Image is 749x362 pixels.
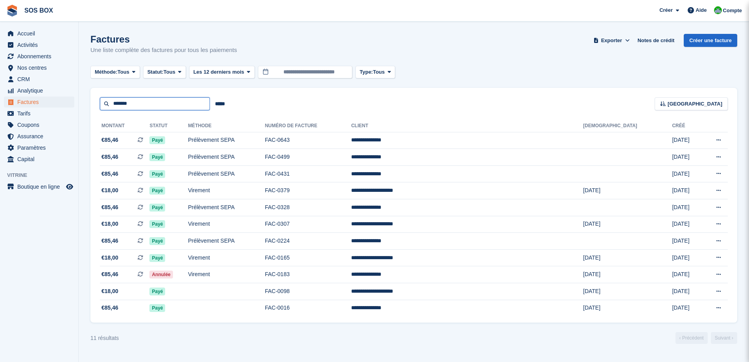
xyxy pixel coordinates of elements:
a: Précédent [675,332,708,344]
button: Exporter [592,34,631,47]
td: FAC-0165 [265,249,351,266]
span: Type: [360,68,373,76]
span: €85,46 [101,170,118,178]
span: Payé [149,204,165,212]
span: Tarifs [17,108,64,119]
th: Créé [672,120,701,132]
span: Tous [373,68,385,76]
span: Créer [659,6,673,14]
td: [DATE] [672,182,701,199]
a: menu [4,62,74,73]
td: FAC-0307 [265,216,351,233]
td: [DATE] [583,266,672,283]
td: FAC-0328 [265,199,351,216]
div: 11 résultats [90,334,119,342]
span: €85,46 [101,270,118,278]
td: FAC-0098 [265,283,351,300]
a: menu [4,131,74,142]
span: Paramètres [17,142,64,153]
td: [DATE] [672,149,701,166]
td: [DATE] [672,165,701,182]
td: FAC-0379 [265,182,351,199]
a: menu [4,142,74,153]
button: Type: Tous [355,66,396,79]
a: menu [4,181,74,192]
span: Vitrine [7,171,78,179]
span: €18,00 [101,220,118,228]
td: FAC-0016 [265,300,351,316]
h1: Factures [90,34,237,45]
span: Payé [149,220,165,228]
span: [GEOGRAPHIC_DATA] [668,100,722,108]
a: menu [4,74,74,85]
td: [DATE] [672,283,701,300]
span: Payé [149,187,165,195]
span: Payé [149,136,165,144]
span: Abonnements [17,51,64,62]
td: [DATE] [672,199,701,216]
span: €85,46 [101,136,118,144]
a: menu [4,39,74,50]
span: Capital [17,154,64,165]
td: [DATE] [583,300,672,316]
a: Suivant [711,332,737,344]
th: Numéro de facture [265,120,351,132]
th: Statut [149,120,188,132]
span: Analytique [17,85,64,96]
td: FAC-0499 [265,149,351,166]
span: Payé [149,237,165,245]
td: [DATE] [583,182,672,199]
span: Tous [118,68,129,76]
button: Méthode: Tous [90,66,140,79]
span: Accueil [17,28,64,39]
img: stora-icon-8386f47178a22dfd0bd8f6a31ec36ba5ce8667c1dd55bd0f319d3a0aa187defe.svg [6,5,18,17]
td: FAC-0643 [265,132,351,149]
th: [DEMOGRAPHIC_DATA] [583,120,672,132]
td: Virement [188,249,265,266]
a: menu [4,154,74,165]
td: [DATE] [672,233,701,250]
td: Prélèvement SEPA [188,233,265,250]
span: €85,46 [101,304,118,312]
span: €18,00 [101,254,118,262]
td: [DATE] [583,283,672,300]
span: Activités [17,39,64,50]
th: Méthode [188,120,265,132]
nav: Page [674,332,739,344]
a: Notes de crédit [634,34,677,47]
td: FAC-0183 [265,266,351,283]
td: Prélèvement SEPA [188,149,265,166]
span: Payé [149,153,165,161]
td: Virement [188,216,265,233]
td: [DATE] [672,249,701,266]
td: FAC-0224 [265,233,351,250]
span: €85,46 [101,153,118,161]
td: [DATE] [672,132,701,149]
span: €18,00 [101,287,118,295]
a: menu [4,51,74,62]
span: Payé [149,170,165,178]
p: Une liste complète des factures pour tous les paiements [90,46,237,55]
span: Payé [149,254,165,262]
th: Client [351,120,583,132]
span: Tous [164,68,175,76]
img: Fabrice [714,6,722,14]
a: menu [4,119,74,130]
a: menu [4,97,74,108]
span: Exporter [601,37,622,45]
span: Les 12 derniers mois [193,68,244,76]
a: menu [4,28,74,39]
span: Compte [723,7,742,15]
td: Virement [188,266,265,283]
span: Aide [696,6,707,14]
span: CRM [17,74,64,85]
span: Nos centres [17,62,64,73]
span: Payé [149,304,165,312]
button: Statut: Tous [143,66,186,79]
td: [DATE] [672,266,701,283]
span: Factures [17,97,64,108]
td: [DATE] [672,300,701,316]
a: Boutique d'aperçu [65,182,74,191]
a: SOS BOX [21,4,56,17]
span: Statut: [147,68,164,76]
